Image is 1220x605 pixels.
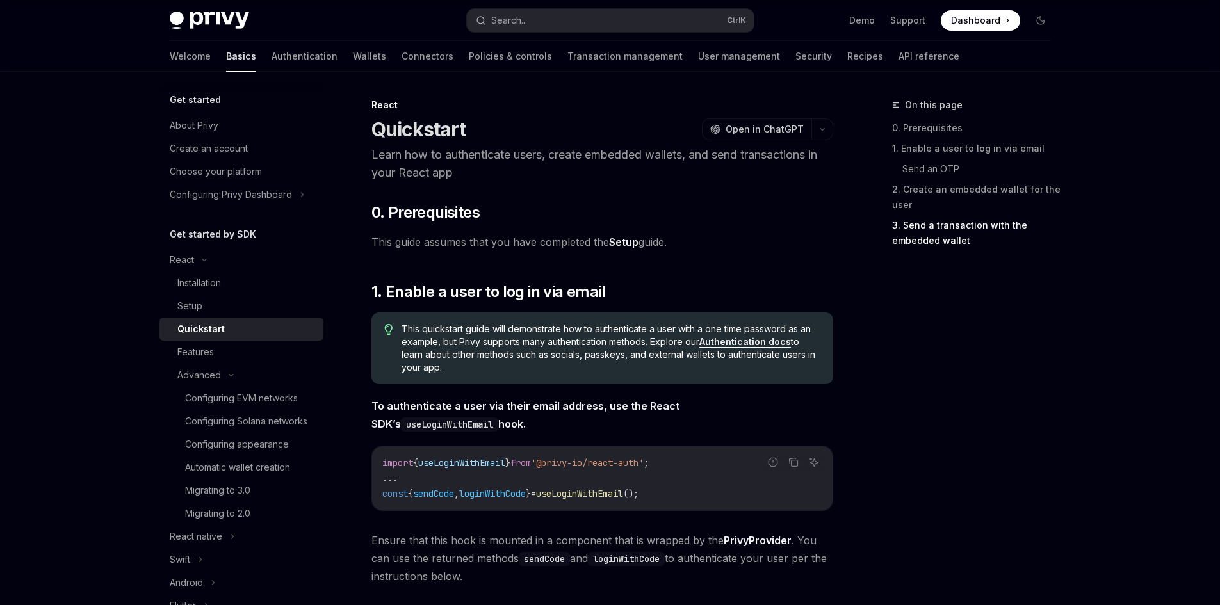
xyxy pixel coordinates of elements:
span: This quickstart guide will demonstrate how to authenticate a user with a one time password as an ... [402,323,820,374]
span: Open in ChatGPT [726,123,804,136]
div: Features [177,344,214,360]
span: (); [623,488,638,499]
div: React native [170,529,222,544]
a: Automatic wallet creation [159,456,323,479]
a: Configuring appearance [159,433,323,456]
div: Configuring appearance [185,437,289,452]
a: Features [159,341,323,364]
div: Migrating to 3.0 [185,483,250,498]
div: Installation [177,275,221,291]
span: 1. Enable a user to log in via email [371,282,605,302]
a: Authentication [272,41,338,72]
a: Demo [849,14,875,27]
div: Advanced [177,367,221,383]
h1: Quickstart [371,118,466,141]
a: Recipes [847,41,883,72]
span: { [413,457,418,469]
div: Configuring EVM networks [185,391,298,406]
span: loginWithCode [459,488,526,499]
strong: To authenticate a user via their email address, use the React SDK’s hook. [371,399,679,430]
a: Setup [609,236,638,249]
div: Choose your platform [170,164,262,179]
h5: Get started by SDK [170,227,256,242]
span: '@privy-io/react-auth' [531,457,644,469]
button: Copy the contents from the code block [785,454,802,471]
span: 0. Prerequisites [371,202,480,223]
span: On this page [905,97,963,113]
a: Authentication docs [699,336,791,348]
span: useLoginWithEmail [536,488,623,499]
a: Choose your platform [159,160,323,183]
a: Wallets [353,41,386,72]
span: from [510,457,531,469]
div: Swift [170,552,190,567]
a: Migrating to 3.0 [159,479,323,502]
a: Configuring EVM networks [159,387,323,410]
span: { [408,488,413,499]
button: Ask AI [806,454,822,471]
div: About Privy [170,118,218,133]
a: PrivyProvider [724,534,792,547]
a: Setup [159,294,323,318]
span: , [454,488,459,499]
a: Migrating to 2.0 [159,502,323,525]
a: 1. Enable a user to log in via email [892,138,1061,159]
img: dark logo [170,12,249,29]
a: Create an account [159,137,323,160]
a: Security [795,41,832,72]
div: Quickstart [177,321,225,337]
div: Configuring Privy Dashboard [170,187,292,202]
span: import [382,457,413,469]
span: Ctrl K [727,15,746,26]
button: Search...CtrlK [467,9,754,32]
a: Basics [226,41,256,72]
a: Installation [159,271,323,294]
span: ... [382,472,398,484]
div: React [371,99,833,111]
a: Dashboard [941,10,1020,31]
div: React [170,252,194,268]
button: Toggle dark mode [1030,10,1051,31]
a: Welcome [170,41,211,72]
span: Dashboard [951,14,1000,27]
code: sendCode [519,552,570,566]
a: Transaction management [567,41,683,72]
button: Open in ChatGPT [702,118,811,140]
a: User management [698,41,780,72]
a: Connectors [402,41,453,72]
span: } [505,457,510,469]
span: Ensure that this hook is mounted in a component that is wrapped by the . You can use the returned... [371,531,833,585]
div: Search... [491,13,527,28]
a: 3. Send a transaction with the embedded wallet [892,215,1061,251]
span: useLoginWithEmail [418,457,505,469]
span: const [382,488,408,499]
div: Create an account [170,141,248,156]
a: Send an OTP [902,159,1061,179]
a: API reference [899,41,959,72]
a: Support [890,14,925,27]
div: Configuring Solana networks [185,414,307,429]
span: sendCode [413,488,454,499]
a: About Privy [159,114,323,137]
svg: Tip [384,324,393,335]
button: Report incorrect code [765,454,781,471]
div: Migrating to 2.0 [185,506,250,521]
div: Android [170,575,203,590]
span: This guide assumes that you have completed the guide. [371,233,833,251]
div: Automatic wallet creation [185,460,290,475]
code: useLoginWithEmail [401,417,498,432]
span: = [531,488,536,499]
a: Policies & controls [469,41,552,72]
span: ; [644,457,649,469]
p: Learn how to authenticate users, create embedded wallets, and send transactions in your React app [371,146,833,182]
a: 0. Prerequisites [892,118,1061,138]
code: loginWithCode [588,552,665,566]
a: 2. Create an embedded wallet for the user [892,179,1061,215]
span: } [526,488,531,499]
a: Quickstart [159,318,323,341]
h5: Get started [170,92,221,108]
a: Configuring Solana networks [159,410,323,433]
div: Setup [177,298,202,314]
